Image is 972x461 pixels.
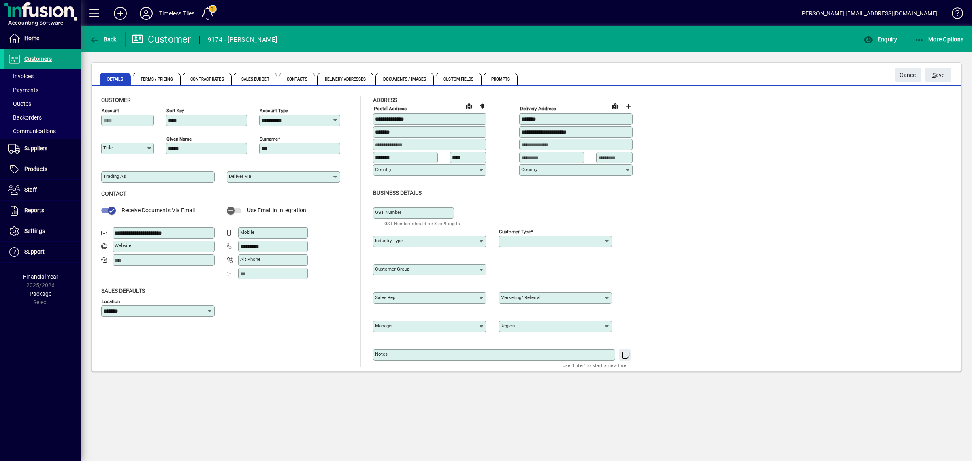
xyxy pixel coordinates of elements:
[4,180,81,200] a: Staff
[436,73,481,85] span: Custom Fields
[24,166,47,172] span: Products
[4,69,81,83] a: Invoices
[8,114,42,121] span: Backorders
[24,207,44,213] span: Reports
[132,33,191,46] div: Customer
[563,361,626,370] mat-hint: Use 'Enter' to start a new line
[102,298,120,304] mat-label: Location
[24,145,47,152] span: Suppliers
[90,36,117,43] span: Back
[800,7,938,20] div: [PERSON_NAME] [EMAIL_ADDRESS][DOMAIN_NAME]
[8,128,56,134] span: Communications
[4,97,81,111] a: Quotes
[925,68,951,82] button: Save
[122,207,195,213] span: Receive Documents Via Email
[107,6,133,21] button: Add
[4,159,81,179] a: Products
[4,201,81,221] a: Reports
[521,166,537,172] mat-label: Country
[463,99,475,112] a: View on map
[932,72,936,78] span: S
[166,136,192,142] mat-label: Given name
[100,73,131,85] span: Details
[208,33,277,46] div: 9174 - [PERSON_NAME]
[373,97,397,103] span: Address
[8,100,31,107] span: Quotes
[247,207,306,213] span: Use Email in Integration
[863,36,897,43] span: Enquiry
[4,139,81,159] a: Suppliers
[183,73,231,85] span: Contract Rates
[501,295,541,300] mat-label: Marketing/ Referral
[375,73,434,85] span: Documents / Images
[375,323,393,329] mat-label: Manager
[900,68,917,82] span: Cancel
[81,32,126,47] app-page-header-button: Back
[932,68,945,82] span: ave
[260,108,288,113] mat-label: Account Type
[4,83,81,97] a: Payments
[103,145,113,151] mat-label: Title
[166,108,184,113] mat-label: Sort key
[317,73,374,85] span: Delivery Addresses
[375,295,395,300] mat-label: Sales rep
[115,243,131,248] mat-label: Website
[912,32,966,47] button: More Options
[24,228,45,234] span: Settings
[946,2,962,28] a: Knowledge Base
[4,242,81,262] a: Support
[4,111,81,124] a: Backorders
[861,32,899,47] button: Enquiry
[24,55,52,62] span: Customers
[4,221,81,241] a: Settings
[159,7,194,20] div: Timeless Tiles
[8,87,38,93] span: Payments
[279,73,315,85] span: Contacts
[133,73,181,85] span: Terms / Pricing
[375,209,401,215] mat-label: GST Number
[23,273,58,280] span: Financial Year
[375,166,391,172] mat-label: Country
[384,219,460,228] mat-hint: GST Number should be 8 or 9 digits
[103,173,126,179] mat-label: Trading as
[133,6,159,21] button: Profile
[375,351,388,357] mat-label: Notes
[229,173,251,179] mat-label: Deliver via
[30,290,51,297] span: Package
[240,229,254,235] mat-label: Mobile
[373,190,422,196] span: Business details
[101,288,145,294] span: Sales defaults
[24,35,39,41] span: Home
[4,124,81,138] a: Communications
[260,136,278,142] mat-label: Surname
[240,256,260,262] mat-label: Alt Phone
[895,68,921,82] button: Cancel
[475,100,488,113] button: Copy to Delivery address
[4,28,81,49] a: Home
[609,99,622,112] a: View on map
[101,190,126,197] span: Contact
[375,266,409,272] mat-label: Customer group
[24,248,45,255] span: Support
[8,73,34,79] span: Invoices
[102,108,119,113] mat-label: Account
[501,323,515,329] mat-label: Region
[499,228,531,234] mat-label: Customer type
[234,73,277,85] span: Sales Budget
[87,32,119,47] button: Back
[375,238,403,243] mat-label: Industry type
[914,36,964,43] span: More Options
[484,73,518,85] span: Prompts
[622,100,635,113] button: Choose address
[101,97,131,103] span: Customer
[24,186,37,193] span: Staff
